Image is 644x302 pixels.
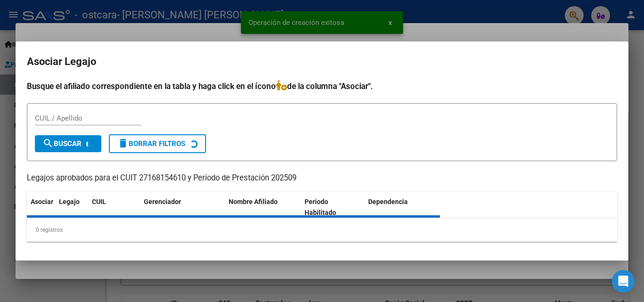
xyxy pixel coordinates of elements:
[364,192,440,223] datatable-header-cell: Dependencia
[59,198,80,205] span: Legajo
[27,172,617,184] p: Legajos aprobados para el CUIT 27168154610 y Período de Prestación 202509
[42,138,54,149] mat-icon: search
[27,192,55,223] datatable-header-cell: Asociar
[301,192,364,223] datatable-header-cell: Periodo Habilitado
[42,139,82,148] span: Buscar
[55,192,88,223] datatable-header-cell: Legajo
[92,198,106,205] span: CUIL
[35,135,101,152] button: Buscar
[27,218,617,242] div: 0 registros
[612,270,635,293] div: Open Intercom Messenger
[140,192,225,223] datatable-header-cell: Gerenciador
[144,198,181,205] span: Gerenciador
[109,134,206,153] button: Borrar Filtros
[117,138,129,149] mat-icon: delete
[88,192,140,223] datatable-header-cell: CUIL
[31,198,53,205] span: Asociar
[117,139,185,148] span: Borrar Filtros
[27,80,617,92] h4: Busque el afiliado correspondiente en la tabla y haga click en el ícono de la columna "Asociar".
[225,192,301,223] datatable-header-cell: Nombre Afiliado
[368,198,408,205] span: Dependencia
[27,53,617,71] h2: Asociar Legajo
[305,198,336,216] span: Periodo Habilitado
[229,198,278,205] span: Nombre Afiliado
